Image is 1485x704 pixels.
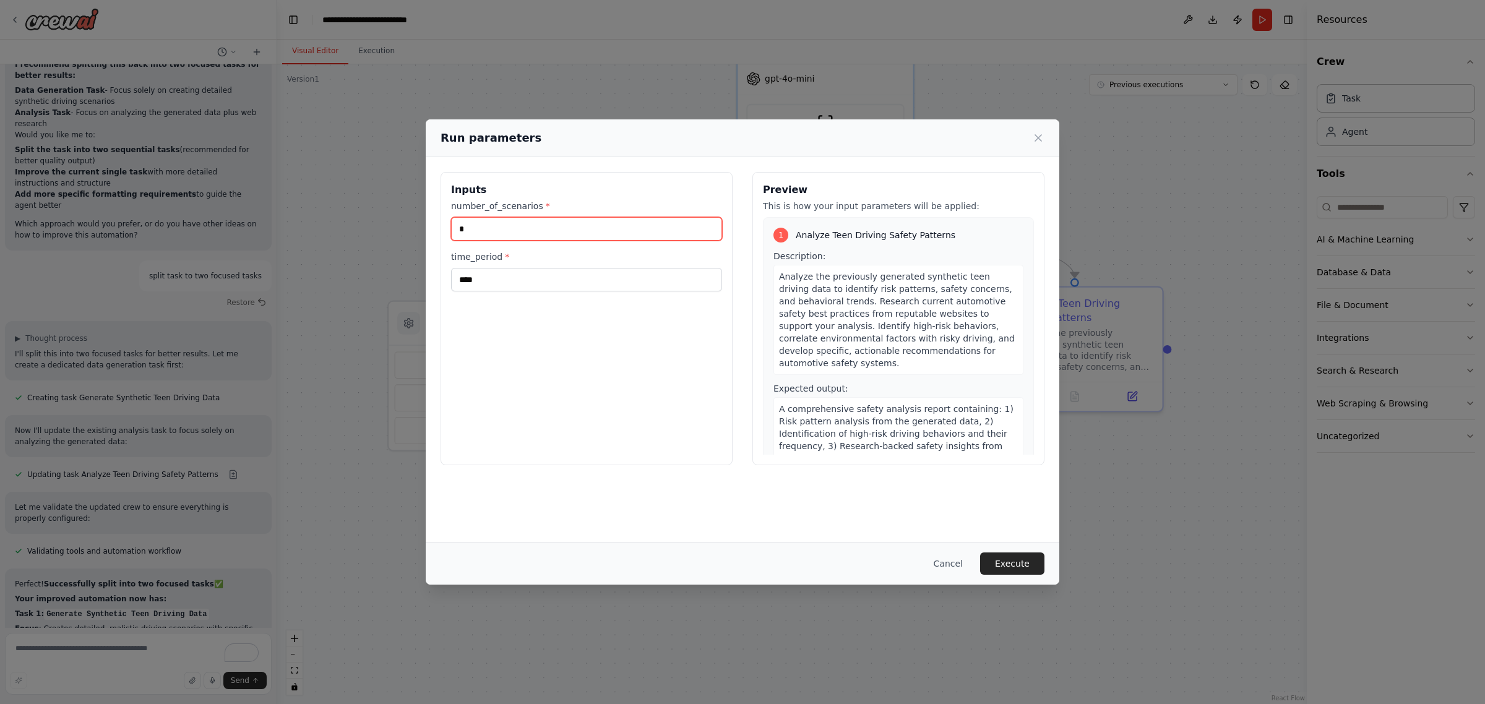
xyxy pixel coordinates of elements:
span: Description: [773,251,825,261]
h3: Preview [763,182,1034,197]
span: A comprehensive safety analysis report containing: 1) Risk pattern analysis from the generated da... [779,404,1014,525]
div: 1 [773,228,788,243]
p: This is how your input parameters will be applied: [763,200,1034,212]
label: time_period [451,251,722,263]
span: Expected output: [773,384,848,393]
label: number_of_scenarios [451,200,722,212]
span: Analyze Teen Driving Safety Patterns [796,229,955,241]
span: Analyze the previously generated synthetic teen driving data to identify risk patterns, safety co... [779,272,1015,368]
h2: Run parameters [441,129,541,147]
button: Cancel [924,552,973,575]
button: Execute [980,552,1044,575]
h3: Inputs [451,182,722,197]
